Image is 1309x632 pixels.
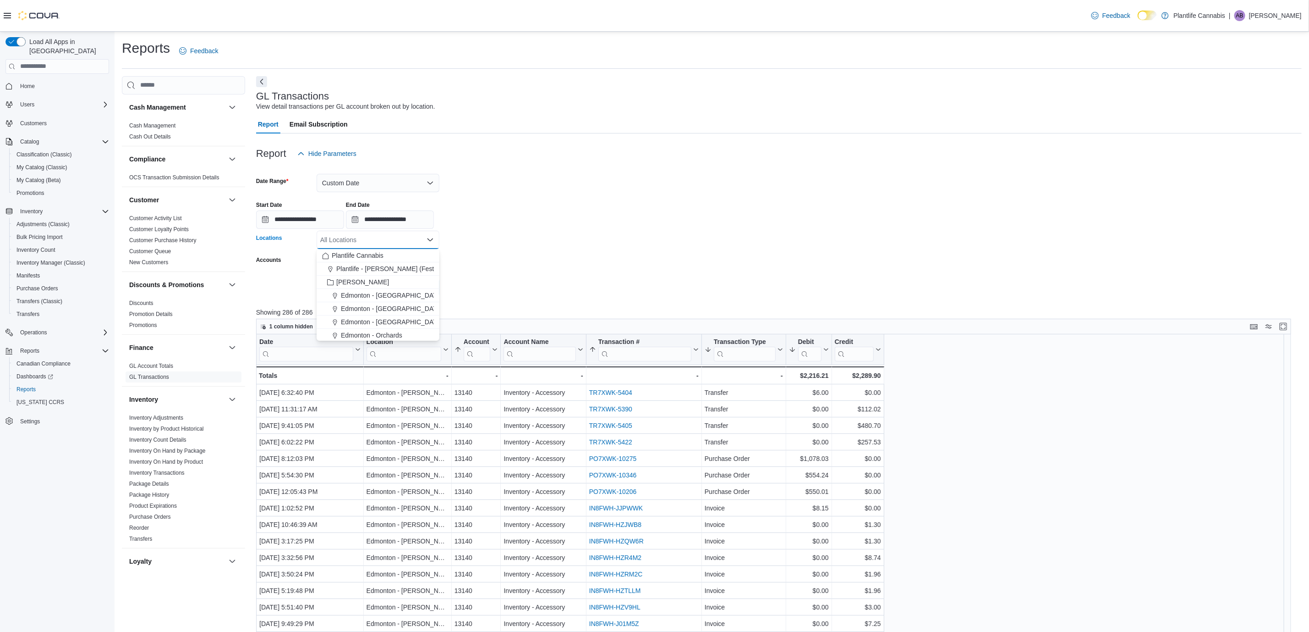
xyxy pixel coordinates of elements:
button: Adjustments (Classic) [9,218,113,231]
div: Cash Management [122,120,245,146]
a: TR7XWK-5404 [589,389,632,396]
button: Inventory [16,206,46,217]
span: My Catalog (Classic) [16,164,67,171]
button: Manifests [9,269,113,282]
div: $480.70 [834,420,881,431]
span: Inventory Count [16,246,55,254]
span: GL Account Totals [129,362,173,370]
button: Reports [2,344,113,357]
span: My Catalog (Beta) [16,177,61,184]
a: IN8FWH-HZQW6R [589,538,644,545]
button: Bulk Pricing Import [9,231,113,244]
div: [DATE] 6:32:40 PM [259,387,361,398]
div: $2,216.21 [789,370,828,381]
a: TR7XWK-5405 [589,422,632,429]
a: TR7XWK-5422 [589,438,632,446]
a: GL Transactions [129,374,169,380]
a: IN8FWH-HZRM2C [589,571,643,578]
a: [US_STATE] CCRS [13,397,68,408]
span: Feedback [190,46,218,55]
span: Dashboards [13,371,109,382]
div: Inventory - Accessory [504,387,583,398]
span: Feedback [1102,11,1130,20]
div: Location [366,338,441,346]
button: Catalog [2,135,113,148]
div: Transfer [705,387,783,398]
a: Dashboards [13,371,57,382]
button: Close list of options [427,236,434,244]
button: 1 column hidden [257,321,317,332]
div: - [366,370,448,381]
span: Edmonton - [GEOGRAPHIC_DATA] [341,304,443,313]
div: $1,078.03 [789,453,828,464]
div: Transfer [705,404,783,415]
label: Start Date [256,201,282,209]
a: Inventory Count Details [129,437,186,443]
div: - [705,370,783,381]
div: $2,289.90 [834,370,881,381]
button: Users [2,98,113,111]
span: Manifests [16,272,40,279]
button: Inventory [2,205,113,218]
h3: Inventory [129,395,158,404]
span: Purchase Orders [16,285,58,292]
button: Compliance [227,154,238,165]
span: Transfers (Classic) [13,296,109,307]
a: OCS Transaction Submission Details [129,174,219,181]
button: Catalog [16,136,43,147]
span: New Customers [129,259,168,266]
span: Reports [16,386,36,393]
div: Edmonton - [PERSON_NAME] [366,437,448,448]
button: Enter fullscreen [1278,321,1289,332]
span: Home [20,83,35,90]
h3: GL Transactions [256,91,329,102]
a: Customer Queue [129,248,171,255]
span: Plantlife - [PERSON_NAME] (Festival) [336,264,446,273]
button: Transfers (Classic) [9,295,113,308]
button: Customer [129,195,225,205]
span: AB [1236,10,1243,21]
div: Edmonton - [PERSON_NAME] [366,404,448,415]
span: Settings [16,415,109,427]
button: Inventory [227,394,238,405]
a: My Catalog (Beta) [13,175,65,186]
div: Inventory - Accessory [504,453,583,464]
div: Edmonton - [PERSON_NAME] [366,387,448,398]
span: Canadian Compliance [13,358,109,369]
a: Inventory by Product Historical [129,426,204,432]
h3: Loyalty [129,557,152,566]
a: Bulk Pricing Import [13,232,66,243]
span: Edmonton - Orchards [341,331,402,340]
span: Hide Parameters [308,149,356,158]
span: Settings [20,418,40,425]
span: Washington CCRS [13,397,109,408]
button: Date [259,338,361,361]
a: PO7XWK-10206 [589,488,637,495]
a: Package Details [129,481,169,487]
button: Credit [834,338,881,361]
div: Account Name [504,338,575,361]
a: Adjustments (Classic) [13,219,73,230]
button: Customer [227,194,238,205]
div: Transaction # [598,338,691,346]
button: Customers [2,116,113,130]
span: Canadian Compliance [16,360,71,367]
button: Edmonton - [GEOGRAPHIC_DATA] [317,302,439,316]
div: Transaction Type [714,338,776,361]
span: Cash Management [129,122,175,129]
span: Users [20,101,34,108]
a: Promotion Details [129,311,173,317]
span: Reports [13,384,109,395]
div: Transaction Type [714,338,776,346]
button: Classification (Classic) [9,148,113,161]
div: Discounts & Promotions [122,298,245,334]
button: Transfers [9,308,113,321]
div: $0.00 [789,437,828,448]
button: Account Name [504,338,583,361]
p: [PERSON_NAME] [1249,10,1302,21]
a: Settings [16,416,44,427]
button: Finance [227,342,238,353]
